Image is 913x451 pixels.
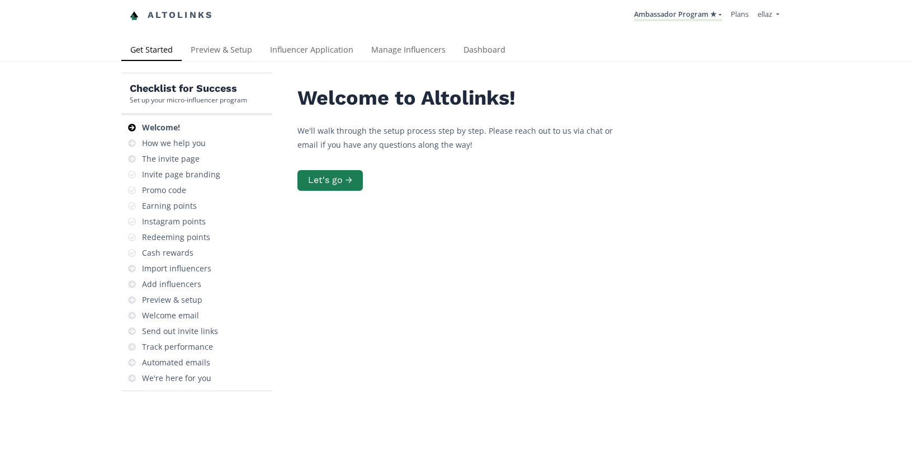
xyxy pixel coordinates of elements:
[142,373,211,384] div: We're here for you
[758,9,772,19] span: ellaz
[634,9,722,21] a: Ambassador Program ★
[142,153,200,165] div: The invite page
[142,200,197,212] div: Earning points
[142,341,213,353] div: Track performance
[297,124,633,152] p: We'll walk through the setup process step by step. Please reach out to us via chat or email if yo...
[142,294,202,306] div: Preview & setup
[142,357,210,368] div: Automated emails
[142,279,201,290] div: Add influencers
[261,40,362,62] a: Influencer Application
[142,247,193,259] div: Cash rewards
[142,169,220,180] div: Invite page branding
[455,40,514,62] a: Dashboard
[130,6,214,25] a: Altolinks
[142,138,206,149] div: How we help you
[362,40,455,62] a: Manage Influencers
[142,232,210,243] div: Redeeming points
[731,9,749,19] a: Plans
[297,87,633,110] h2: Welcome to Altolinks!
[142,122,180,133] div: Welcome!
[130,11,139,20] img: favicon-32x32.png
[182,40,261,62] a: Preview & Setup
[130,95,247,105] div: Set up your micro-influencer program
[142,216,206,227] div: Instagram points
[758,9,779,22] a: ellaz
[142,263,211,274] div: Import influencers
[297,170,363,191] button: Let's go →
[130,82,247,95] h5: Checklist for Success
[142,185,186,196] div: Promo code
[142,326,218,337] div: Send out invite links
[121,40,182,62] a: Get Started
[142,310,199,321] div: Welcome email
